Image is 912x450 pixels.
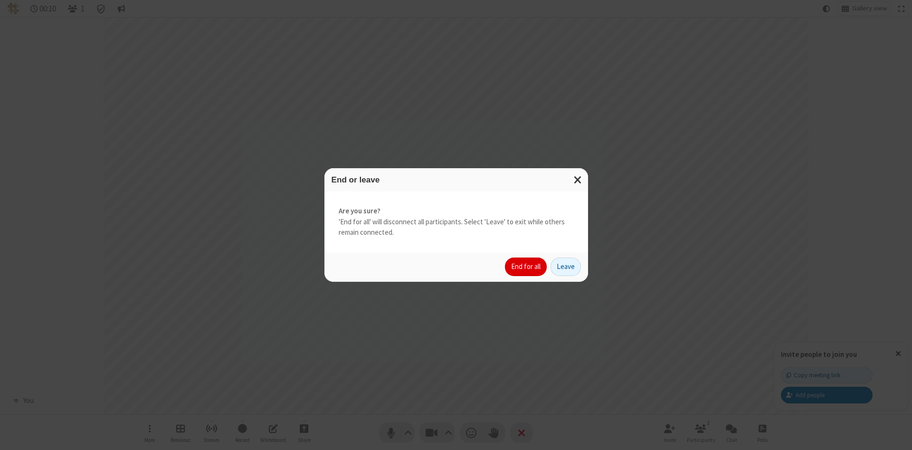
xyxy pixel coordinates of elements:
div: 'End for all' will disconnect all participants. Select 'Leave' to exit while others remain connec... [324,191,588,252]
h3: End or leave [332,175,581,184]
button: Leave [551,258,581,277]
button: Close modal [568,168,588,191]
button: End for all [505,258,547,277]
strong: Are you sure? [339,206,574,217]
